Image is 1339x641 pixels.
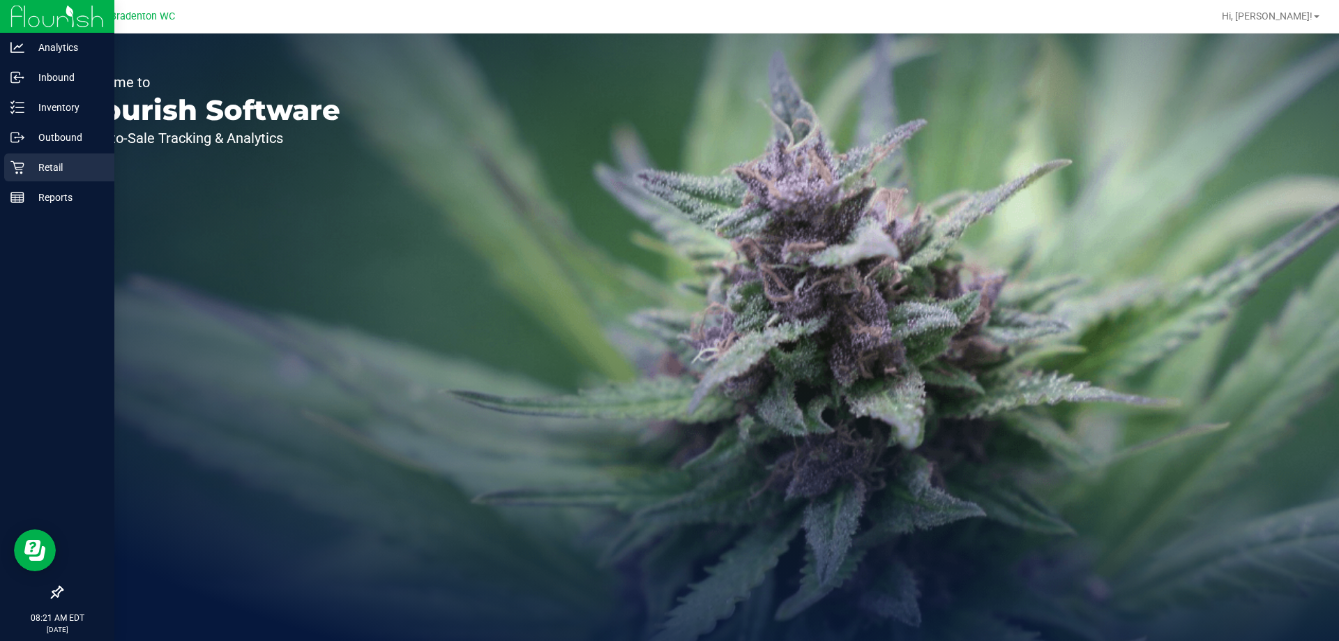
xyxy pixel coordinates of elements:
[24,189,108,206] p: Reports
[75,131,340,145] p: Seed-to-Sale Tracking & Analytics
[6,624,108,635] p: [DATE]
[14,529,56,571] iframe: Resource center
[75,96,340,124] p: Flourish Software
[75,75,340,89] p: Welcome to
[24,39,108,56] p: Analytics
[10,190,24,204] inline-svg: Reports
[10,160,24,174] inline-svg: Retail
[24,69,108,86] p: Inbound
[10,40,24,54] inline-svg: Analytics
[10,70,24,84] inline-svg: Inbound
[24,159,108,176] p: Retail
[10,100,24,114] inline-svg: Inventory
[10,130,24,144] inline-svg: Outbound
[24,99,108,116] p: Inventory
[1222,10,1312,22] span: Hi, [PERSON_NAME]!
[110,10,175,22] span: Bradenton WC
[6,612,108,624] p: 08:21 AM EDT
[24,129,108,146] p: Outbound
